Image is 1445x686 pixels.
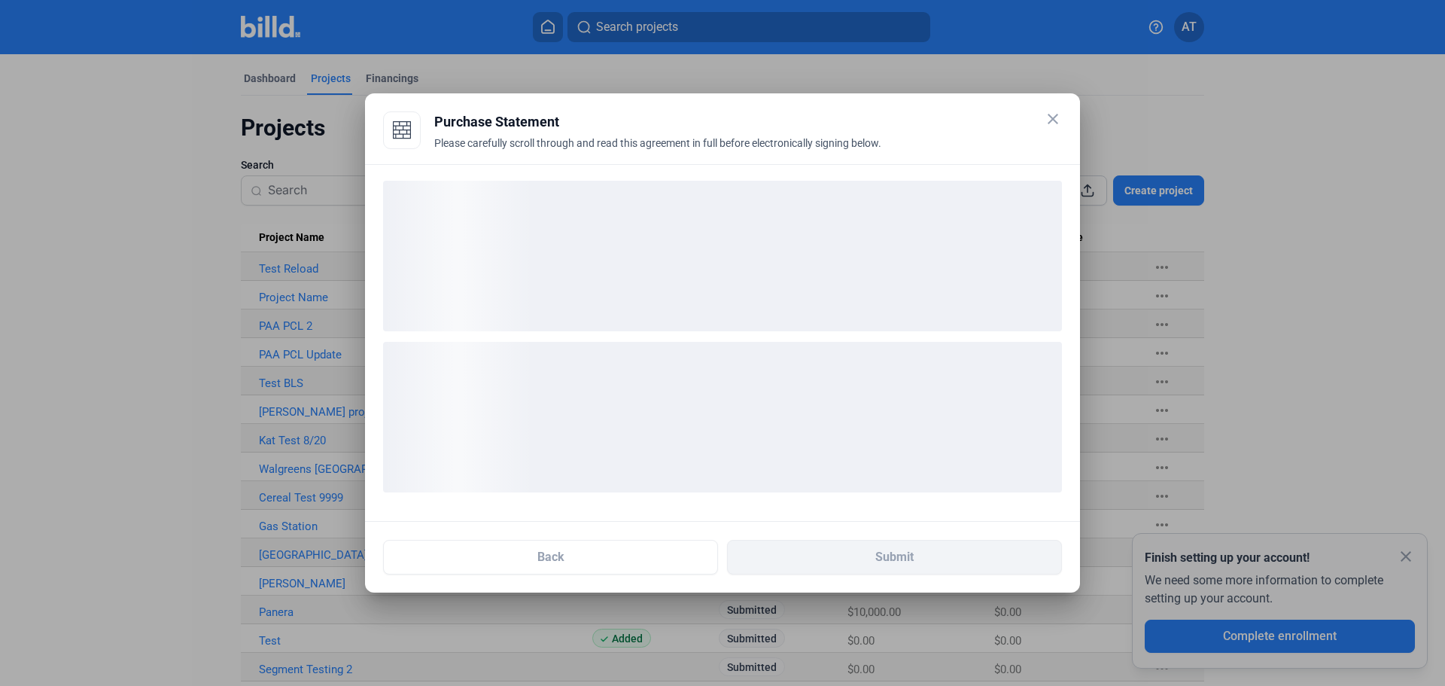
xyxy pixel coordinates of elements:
[727,540,1062,575] button: Submit
[383,540,718,575] button: Back
[434,136,1062,169] div: Please carefully scroll through and read this agreement in full before electronically signing below.
[434,111,1062,133] div: Purchase Statement
[1044,110,1062,128] mat-icon: close
[383,342,1062,492] div: loading
[383,181,1062,331] div: loading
